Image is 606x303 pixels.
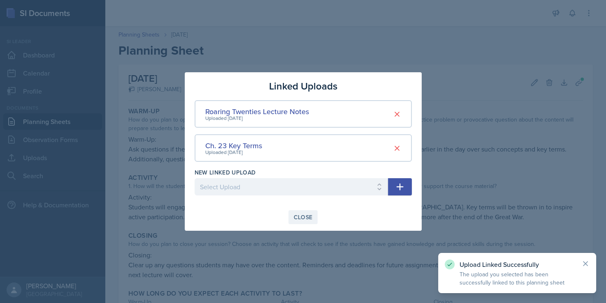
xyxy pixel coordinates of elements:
[205,115,309,122] div: Uploaded [DATE]
[205,106,309,117] div: Roaring Twenties Lecture Notes
[460,270,575,287] p: The upload you selected has been successfully linked to this planning sheet
[205,149,262,156] div: Uploaded [DATE]
[460,260,575,269] p: Upload Linked Successfully
[269,79,337,94] h3: Linked Uploads
[205,140,262,151] div: Ch. 23 Key Terms
[294,214,313,220] div: Close
[195,168,256,177] label: New Linked Upload
[288,210,318,224] button: Close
